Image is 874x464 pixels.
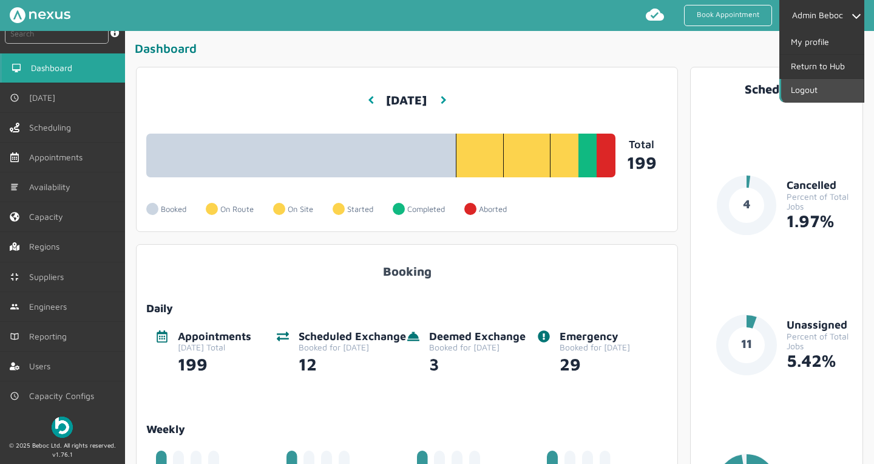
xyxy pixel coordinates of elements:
[29,302,72,312] span: Engineers
[29,272,69,282] span: Suppliers
[206,197,273,222] a: On Route
[464,197,526,222] a: Aborted
[146,254,668,278] div: Booking
[10,242,19,251] img: regions.left-menu.svg
[29,391,99,401] span: Capacity Configs
[146,197,206,222] a: Booked
[29,242,64,251] span: Regions
[781,79,864,102] a: Logout
[781,31,864,54] a: My profile
[787,179,853,192] div: Cancelled
[10,123,19,132] img: scheduling-left-menu.svg
[10,391,19,401] img: md-time.svg
[178,330,251,343] div: Appointments
[146,423,668,436] a: Weekly
[10,302,19,312] img: md-people.svg
[178,343,251,352] div: [DATE] Total
[787,211,853,231] div: 1.97%
[161,205,186,214] p: Booked
[700,82,853,96] div: Scheduling
[743,197,750,211] text: 4
[31,63,77,73] span: Dashboard
[787,332,853,351] div: Percent of Total Jobs
[29,123,76,132] span: Scheduling
[288,205,313,214] p: On Site
[299,343,406,352] div: Booked for [DATE]
[787,192,853,211] div: Percent of Total Jobs
[135,41,869,61] div: Dashboard
[429,352,526,374] div: 3
[407,205,445,214] p: Completed
[787,351,853,370] div: 5.42%
[52,417,73,438] img: Beboc Logo
[645,5,665,24] img: md-cloud-done.svg
[560,330,630,343] div: Emergency
[615,151,668,172] a: 199
[178,352,251,374] div: 199
[684,5,772,26] a: Book Appointment
[146,302,668,315] div: Daily
[5,24,109,44] input: Search by: Ref, PostCode, MPAN, MPRN, Account, Customer
[29,332,72,341] span: Reporting
[10,272,19,282] img: md-contract.svg
[615,138,668,151] p: Total
[10,332,19,341] img: md-book.svg
[386,84,427,117] h3: [DATE]
[333,197,393,222] a: Started
[29,152,87,162] span: Appointments
[10,182,19,192] img: md-list.svg
[347,205,373,214] p: Started
[393,197,464,222] a: Completed
[273,197,333,222] a: On Site
[560,343,630,352] div: Booked for [DATE]
[741,336,752,350] text: 11
[429,330,526,343] div: Deemed Exchange
[700,315,853,395] a: 11UnassignedPercent of Total Jobs5.42%
[12,63,21,73] img: md-desktop.svg
[29,361,55,371] span: Users
[10,212,19,222] img: capacity-left-menu.svg
[29,93,60,103] span: [DATE]
[700,175,853,255] a: 4CancelledPercent of Total Jobs1.97%
[10,152,19,162] img: appointments-left-menu.svg
[29,212,68,222] span: Capacity
[429,343,526,352] div: Booked for [DATE]
[29,182,75,192] span: Availability
[781,55,864,78] a: Return to Hub
[560,352,630,374] div: 29
[220,205,254,214] p: On Route
[299,330,406,343] div: Scheduled Exchange
[299,352,406,374] div: 12
[10,93,19,103] img: md-time.svg
[10,361,19,371] img: user-left-menu.svg
[479,205,507,214] p: Aborted
[10,7,70,23] img: Nexus
[787,319,853,332] div: Unassigned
